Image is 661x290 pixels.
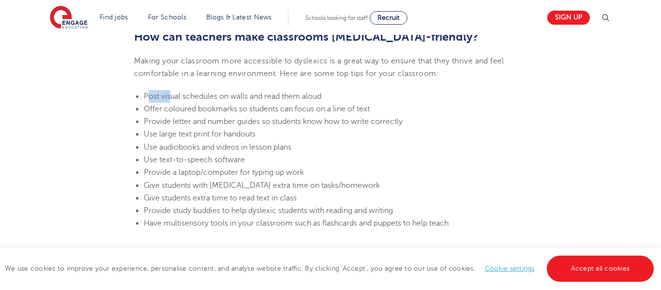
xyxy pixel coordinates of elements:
[5,265,656,272] span: We use cookies to improve your experience, personalise content, and analyse website traffic. By c...
[206,14,272,21] a: Blogs & Latest News
[134,57,504,78] span: Making your classroom more accessible to dyslexics is a great way to ensure that they thrive and ...
[377,14,400,21] span: Recruit
[148,14,186,21] a: For Schools
[144,194,297,202] span: Give students extra time to read text in class
[305,15,368,21] span: Schools looking for staff
[144,130,255,138] span: Use large text print for handouts
[144,219,449,228] span: Have multisensory tools in your classroom such as flashcards and puppets to help teach
[144,206,393,215] span: Provide study buddies to help dyslexic students with reading and writing
[547,11,590,25] a: Sign up
[144,168,304,177] span: Provide a laptop/computer for typing up work
[144,92,321,101] span: Post visual schedules on walls and read them aloud
[100,14,128,21] a: Find jobs
[144,181,380,190] span: Give students with [MEDICAL_DATA] extra time on tasks/homework
[134,246,371,259] b: What is [MEDICAL_DATA] Awareness Week?
[134,30,479,44] b: How can teachers make classrooms [MEDICAL_DATA]-friendly?
[485,265,535,272] a: Cookie settings
[144,155,245,164] span: Use text-to-speech software
[370,11,407,25] a: Recruit
[144,105,370,113] span: Offer coloured bookmarks so students can focus on a line of text
[144,117,403,126] span: Provide letter and number guides so students know how to write correctly
[547,256,654,282] a: Accept all cookies
[144,143,291,152] span: Use audiobooks and videos in lesson plans
[50,6,88,30] img: Engage Education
